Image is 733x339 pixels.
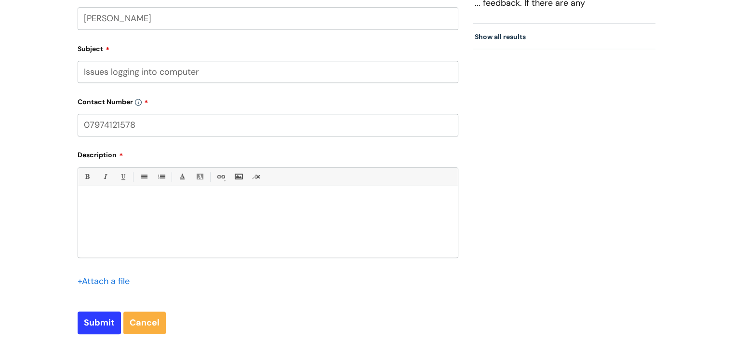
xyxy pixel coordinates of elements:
a: 1. Ordered List (Ctrl-Shift-8) [155,171,167,183]
a: Bold (Ctrl-B) [81,171,93,183]
a: Remove formatting (Ctrl-\) [250,171,262,183]
a: Italic (Ctrl-I) [99,171,111,183]
a: Insert Image... [232,171,244,183]
a: Cancel [123,312,166,334]
label: Contact Number [78,95,458,106]
label: Subject [78,41,458,53]
input: Your Name [78,7,458,29]
a: • Unordered List (Ctrl-Shift-7) [137,171,149,183]
label: Description [78,148,458,159]
img: info-icon.svg [135,99,142,106]
input: Submit [78,312,121,334]
a: Link [214,171,227,183]
a: Underline(Ctrl-U) [117,171,129,183]
a: Back Color [194,171,206,183]
div: Attach a file [78,273,135,289]
a: Font Color [176,171,188,183]
a: Show all results [475,32,526,41]
span: + [78,275,82,287]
